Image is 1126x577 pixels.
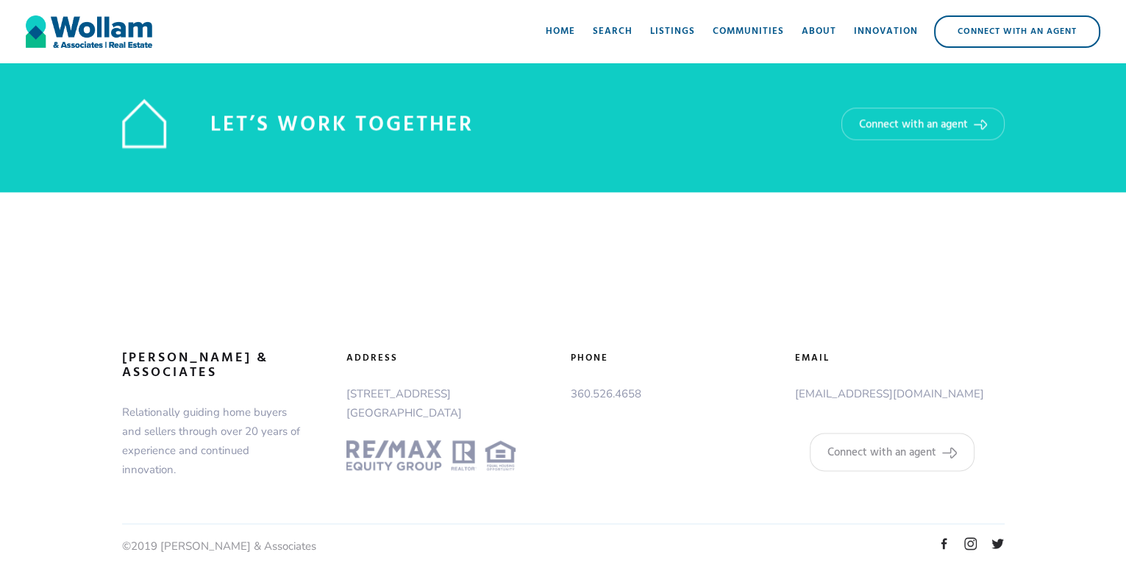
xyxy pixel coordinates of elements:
div: Connect with an Agent [936,17,1099,46]
a: Search [584,10,641,54]
h5: Email [795,351,830,366]
div: Connect with an agent [859,117,968,132]
a: Listings [641,10,704,54]
h5: adDress [346,351,398,366]
div: Communities [713,24,784,39]
div: Connect with an agent [827,445,936,460]
h5: phone [571,351,608,366]
div: Listings [650,24,695,39]
p: ©2019 [PERSON_NAME] & Associates [122,537,316,556]
p: 360.526.4658 [571,384,780,403]
p: Relationally guiding home buyers and sellers through over 20 years of experience and continued in... [122,403,304,479]
div: Search [593,24,633,39]
h1: Let’s Work Together [210,109,474,138]
a: Communities [704,10,793,54]
a: home [26,10,152,54]
a: About [793,10,845,54]
div: Home [546,24,575,39]
p: [EMAIL_ADDRESS][DOMAIN_NAME] [795,384,1005,403]
a: Connect with an agent [810,433,974,471]
a: Connect with an agent [841,107,1005,140]
p: [STREET_ADDRESS] [GEOGRAPHIC_DATA] [346,384,556,422]
a: [PERSON_NAME] & associates [122,351,304,380]
a: Innovation [845,10,927,54]
a: Home [537,10,584,54]
div: Innovation [854,24,918,39]
a: Connect with an Agent [934,15,1100,48]
div: About [802,24,836,39]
